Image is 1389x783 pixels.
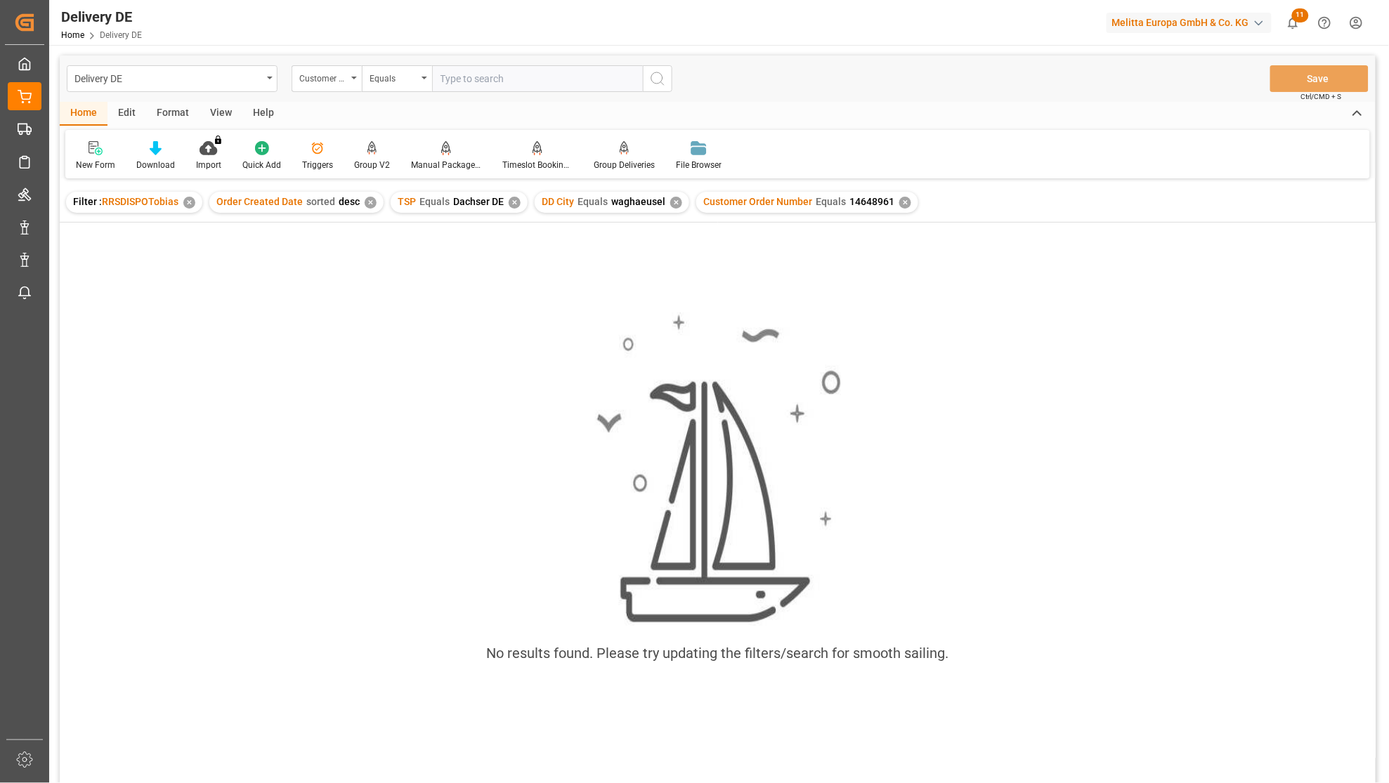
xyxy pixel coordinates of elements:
[1107,13,1272,33] div: Melitta Europa GmbH & Co. KG
[487,643,949,664] div: No results found. Please try updating the filters/search for smooth sailing.
[183,197,195,209] div: ✕
[643,65,672,92] button: search button
[74,69,262,86] div: Delivery DE
[306,196,335,207] span: sorted
[432,65,643,92] input: Type to search
[365,197,377,209] div: ✕
[509,197,521,209] div: ✕
[1107,9,1277,36] button: Melitta Europa GmbH & Co. KG
[146,102,200,126] div: Format
[899,197,911,209] div: ✕
[107,102,146,126] div: Edit
[542,196,574,207] span: DD City
[370,69,417,85] div: Equals
[302,159,333,171] div: Triggers
[594,159,655,171] div: Group Deliveries
[816,196,846,207] span: Equals
[1270,65,1369,92] button: Save
[354,159,390,171] div: Group V2
[1292,8,1309,22] span: 11
[419,196,450,207] span: Equals
[1277,7,1309,39] button: show 11 new notifications
[578,196,608,207] span: Equals
[676,159,722,171] div: File Browser
[292,65,362,92] button: open menu
[136,159,175,171] div: Download
[1301,91,1342,102] span: Ctrl/CMD + S
[61,30,84,40] a: Home
[339,196,360,207] span: desc
[611,196,665,207] span: waghaeusel
[849,196,894,207] span: 14648961
[242,102,285,126] div: Help
[398,196,416,207] span: TSP
[453,196,504,207] span: Dachser DE
[595,312,841,626] img: smooth_sailing.jpeg
[1309,7,1341,39] button: Help Center
[76,159,115,171] div: New Form
[102,196,178,207] span: RRSDISPOTobias
[703,196,812,207] span: Customer Order Number
[670,197,682,209] div: ✕
[362,65,432,92] button: open menu
[411,159,481,171] div: Manual Package TypeDetermination
[60,102,107,126] div: Home
[200,102,242,126] div: View
[216,196,303,207] span: Order Created Date
[73,196,102,207] span: Filter :
[61,6,142,27] div: Delivery DE
[242,159,281,171] div: Quick Add
[299,69,347,85] div: Customer Order Number
[67,65,278,92] button: open menu
[502,159,573,171] div: Timeslot Booking Report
